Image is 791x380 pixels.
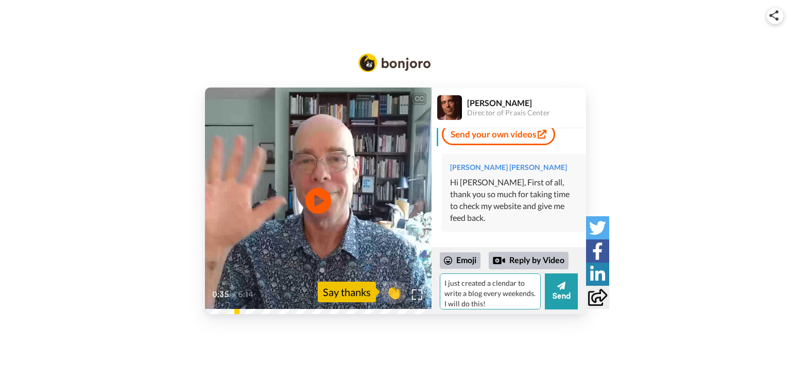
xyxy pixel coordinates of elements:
textarea: I just created a clendar to write a blog every weekends. I will do this! [440,273,541,309]
button: Send [545,273,578,309]
img: ic_share.svg [769,10,779,21]
div: Director of Praxis Center [467,109,586,117]
div: Reply by Video [489,252,569,269]
a: Send your own videos [442,124,555,145]
span: / [232,288,236,301]
span: 0:35 [212,288,230,301]
div: Emoji [440,252,480,269]
img: Full screen [412,289,422,300]
div: [PERSON_NAME] [PERSON_NAME] [450,162,578,172]
img: Bonjoro Logo [358,54,431,72]
span: 👏 [381,284,407,300]
div: [PERSON_NAME] [467,98,586,108]
div: CC [412,94,425,104]
div: Hi [PERSON_NAME], First of all, thank you so much for taking time to check my website and give me... [450,177,578,223]
div: Reply by Video [493,254,505,267]
img: Profile Image [437,95,462,120]
button: 👏 [381,281,407,304]
div: Say thanks [318,282,376,302]
span: 6:14 [238,288,256,301]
